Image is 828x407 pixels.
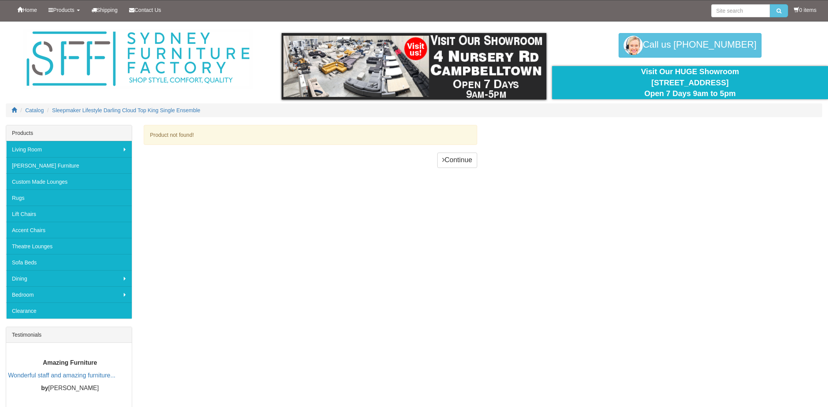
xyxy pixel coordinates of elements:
span: Products [53,7,74,13]
a: Products [43,0,85,20]
a: Living Room [6,141,132,157]
div: Product not found! [144,125,477,145]
b: Amazing Furniture [43,359,97,366]
input: Site search [711,4,770,17]
li: 0 items [794,6,816,14]
img: showroom.gif [282,33,546,100]
div: Testimonials [6,327,132,343]
a: [PERSON_NAME] Furniture [6,157,132,173]
a: Theatre Lounges [6,238,132,254]
a: Sleepmaker Lifestyle Darling Cloud Top King Single Ensemble [52,107,201,113]
a: Home [12,0,43,20]
a: Bedroom [6,286,132,302]
p: [PERSON_NAME] [8,384,132,393]
b: by [41,385,48,391]
a: Dining [6,270,132,286]
span: Home [23,7,37,13]
a: Continue [437,153,477,168]
a: Catalog [25,107,44,113]
div: Visit Our HUGE Showroom [STREET_ADDRESS] Open 7 Days 9am to 5pm [558,66,822,99]
img: Sydney Furniture Factory [23,29,253,89]
div: Products [6,125,132,141]
span: Shipping [97,7,118,13]
a: Sofa Beds [6,254,132,270]
a: Clearance [6,302,132,319]
a: Rugs [6,189,132,206]
a: Accent Chairs [6,222,132,238]
a: Custom Made Lounges [6,173,132,189]
span: Contact Us [134,7,161,13]
a: Lift Chairs [6,206,132,222]
a: Shipping [86,0,124,20]
a: Wonderful staff and amazing furniture... [8,372,116,379]
a: Contact Us [123,0,167,20]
